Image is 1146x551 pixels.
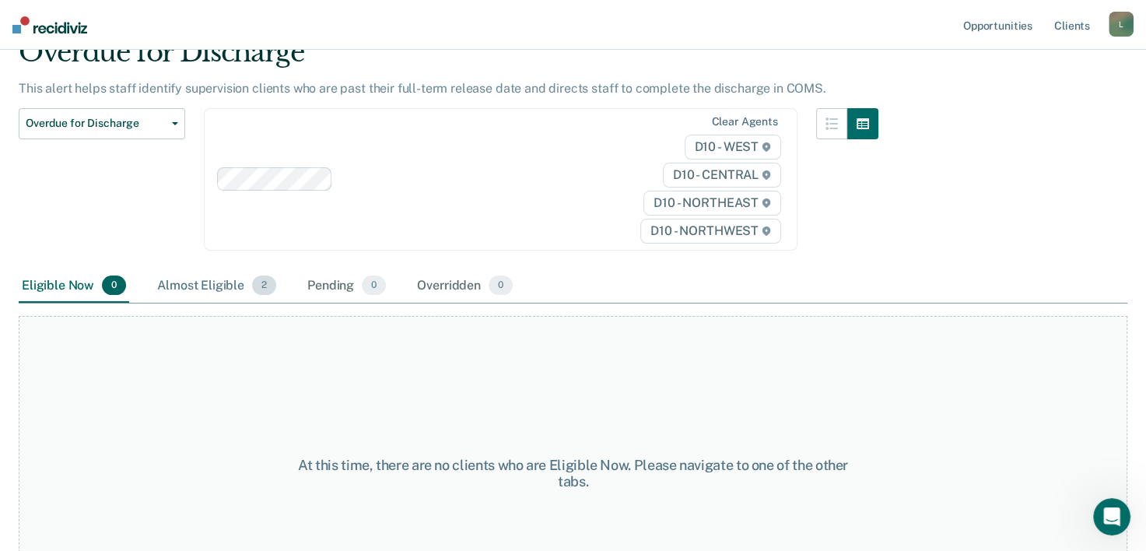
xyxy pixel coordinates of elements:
[154,269,279,304] div: Almost Eligible2
[19,269,129,304] div: Eligible Now0
[643,191,780,216] span: D10 - NORTHEAST
[640,219,780,244] span: D10 - NORTHWEST
[252,275,276,296] span: 2
[19,37,878,81] div: Overdue for Discharge
[12,16,87,33] img: Recidiviz
[685,135,781,160] span: D10 - WEST
[711,115,777,128] div: Clear agents
[304,269,389,304] div: Pending0
[1109,12,1134,37] button: L
[19,108,185,139] button: Overdue for Discharge
[296,457,850,490] div: At this time, there are no clients who are Eligible Now. Please navigate to one of the other tabs.
[26,117,166,130] span: Overdue for Discharge
[1093,498,1130,535] iframe: Intercom live chat
[489,275,513,296] span: 0
[663,163,781,188] span: D10 - CENTRAL
[19,81,826,96] p: This alert helps staff identify supervision clients who are past their full-term release date and...
[362,275,386,296] span: 0
[414,269,516,304] div: Overridden0
[102,275,126,296] span: 0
